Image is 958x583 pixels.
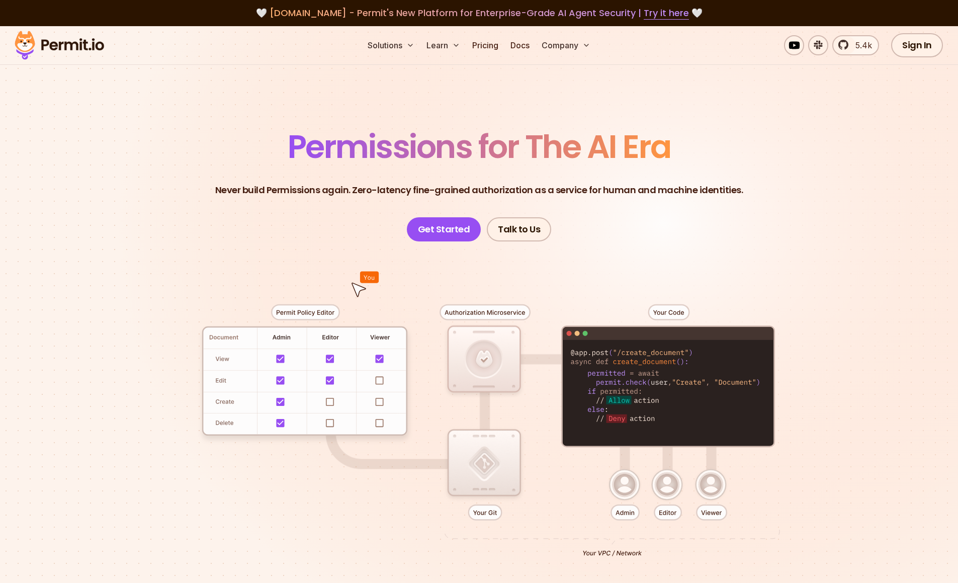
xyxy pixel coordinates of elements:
span: [DOMAIN_NAME] - Permit's New Platform for Enterprise-Grade AI Agent Security | [270,7,689,19]
img: Permit logo [10,28,109,62]
span: Permissions for The AI Era [288,124,671,169]
a: Get Started [407,217,481,241]
button: Company [538,35,594,55]
a: Sign In [891,33,943,57]
div: 🤍 🤍 [24,6,934,20]
a: Talk to Us [487,217,551,241]
span: 5.4k [849,39,872,51]
a: 5.4k [832,35,879,55]
button: Learn [422,35,464,55]
a: Try it here [644,7,689,20]
a: Pricing [468,35,502,55]
a: Docs [506,35,534,55]
p: Never build Permissions again. Zero-latency fine-grained authorization as a service for human and... [215,183,743,197]
button: Solutions [364,35,418,55]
